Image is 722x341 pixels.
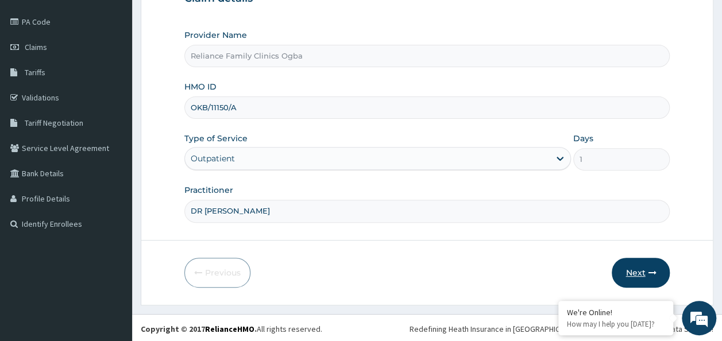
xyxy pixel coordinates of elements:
div: Outpatient [191,153,235,164]
p: How may I help you today? [567,319,665,329]
span: Tariffs [25,67,45,77]
div: We're Online! [567,307,665,317]
textarea: Type your message and hit 'Enter' [6,223,219,263]
label: Practitioner [184,184,233,196]
div: Chat with us now [60,64,193,79]
span: We're online! [67,99,159,215]
label: Days [573,133,593,144]
a: RelianceHMO [205,324,254,334]
label: Provider Name [184,29,247,41]
input: Enter HMO ID [184,96,670,119]
label: Type of Service [184,133,248,144]
input: Enter Name [184,200,670,222]
label: HMO ID [184,81,217,92]
span: Claims [25,42,47,52]
strong: Copyright © 2017 . [141,324,257,334]
button: Previous [184,258,250,288]
div: Minimize live chat window [188,6,216,33]
span: Tariff Negotiation [25,118,83,128]
button: Next [612,258,670,288]
img: d_794563401_company_1708531726252_794563401 [21,57,47,86]
div: Redefining Heath Insurance in [GEOGRAPHIC_DATA] using Telemedicine and Data Science! [410,323,713,335]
